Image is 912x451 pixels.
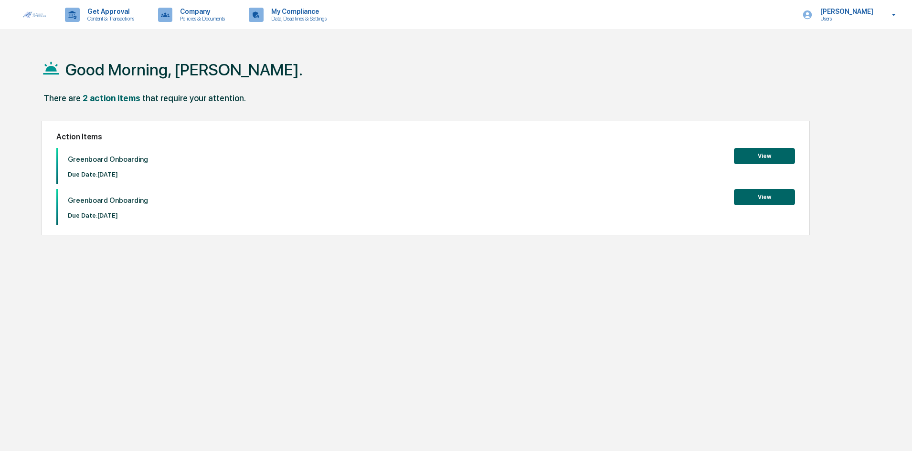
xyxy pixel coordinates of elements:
a: View [734,151,795,160]
p: Content & Transactions [80,15,139,22]
div: 2 action items [83,93,140,103]
p: Due Date: [DATE] [68,171,148,178]
p: Company [172,8,230,15]
div: that require your attention. [142,93,246,103]
div: There are [43,93,81,103]
h2: Action Items [56,132,795,141]
h1: Good Morning, [PERSON_NAME]. [65,60,303,79]
img: logo [23,11,46,18]
a: View [734,192,795,201]
p: Greenboard Onboarding [68,196,148,205]
p: Greenboard Onboarding [68,155,148,164]
p: Policies & Documents [172,15,230,22]
p: Due Date: [DATE] [68,212,148,219]
p: [PERSON_NAME] [813,8,878,15]
button: View [734,189,795,205]
p: Get Approval [80,8,139,15]
button: View [734,148,795,164]
p: Data, Deadlines & Settings [264,15,331,22]
p: Users [813,15,878,22]
p: My Compliance [264,8,331,15]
